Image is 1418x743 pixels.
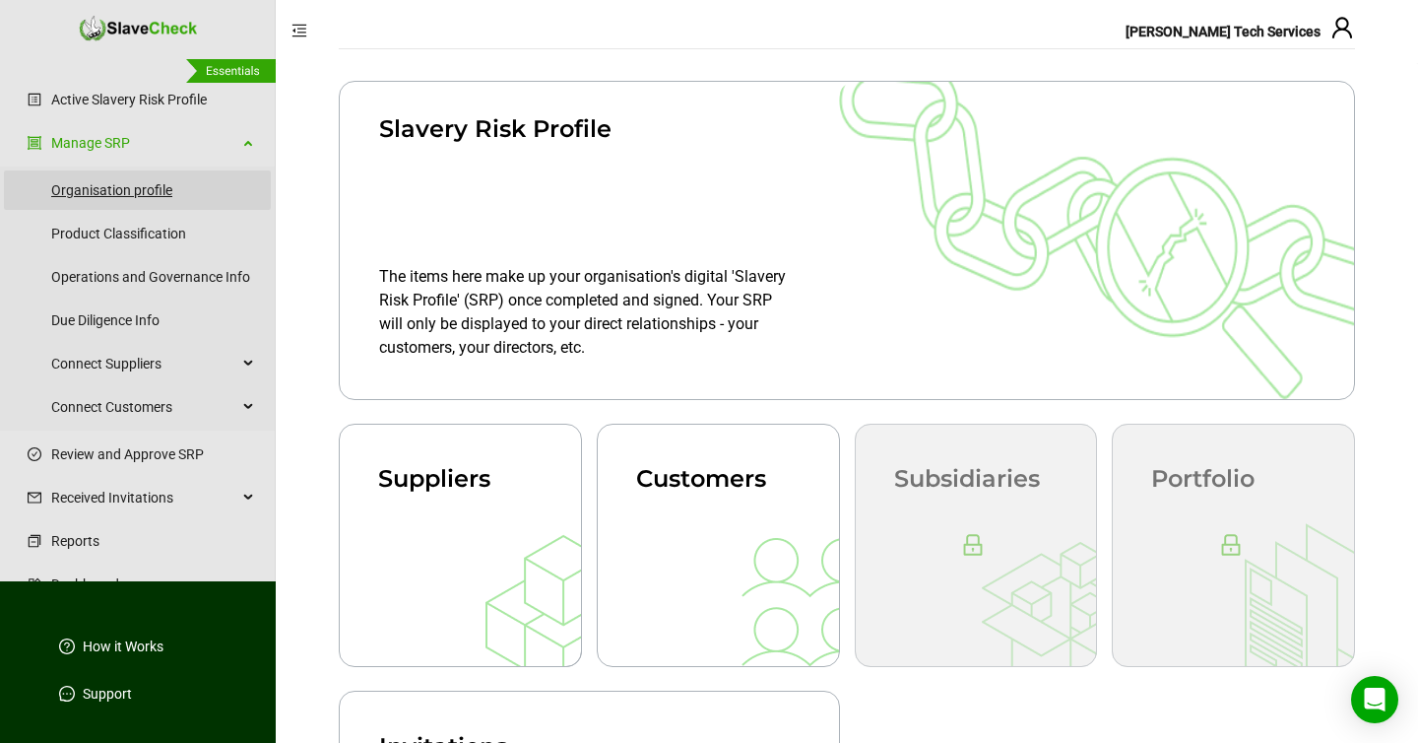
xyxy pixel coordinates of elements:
[51,344,237,383] span: Connect Suppliers
[1351,676,1398,723] div: Open Intercom Messenger
[1330,16,1354,39] span: user
[28,491,41,505] span: mail
[59,639,75,654] span: question-circle
[1126,24,1321,39] span: [PERSON_NAME] Tech Services
[51,80,255,119] a: Active Slavery Risk Profile
[51,565,255,604] a: Dashboard
[59,686,75,702] span: message
[51,435,255,474] a: Review and Approve SRP
[291,23,307,38] span: menu-fold
[51,257,255,297] a: Operations and Governance Info
[51,387,237,427] span: Connect Customers
[83,684,132,704] a: Support
[51,301,255,340] a: Due Diligence Info
[379,265,796,360] div: The items here make up your organisation's digital 'Slavery Risk Profile' (SRP) once completed an...
[83,637,163,656] a: How it Works
[51,123,237,163] a: Manage SRP
[961,533,985,557] span: lock
[51,214,255,253] a: Product Classification
[379,111,796,147] div: Slavery Risk Profile
[1219,533,1243,557] span: lock
[51,478,237,517] span: Received Invitations
[51,170,255,210] a: Organisation profile
[28,136,41,150] span: group
[51,521,255,561] a: Reports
